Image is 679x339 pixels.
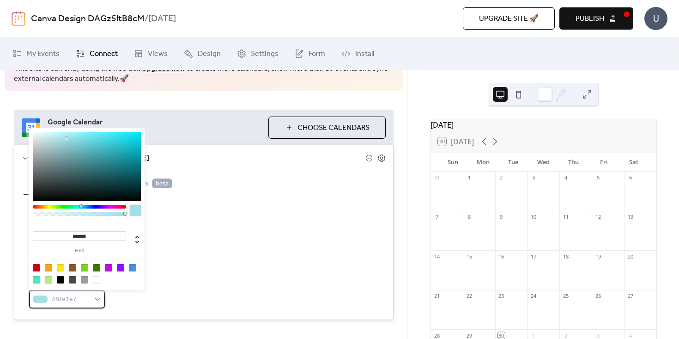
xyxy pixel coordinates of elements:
div: #7ED321 [81,264,88,271]
span: Install [355,49,374,60]
button: Images beta [117,171,180,194]
div: [DATE] [430,119,656,130]
b: / [145,10,148,28]
div: 3 [594,332,601,339]
div: 3 [530,174,537,181]
span: Choose Calendars [297,123,370,134]
div: 28 [433,332,440,339]
div: 20 [627,253,634,260]
div: Tue [498,153,528,172]
div: 9 [498,214,505,221]
b: [DATE] [148,10,176,28]
div: 22 [466,293,473,300]
a: Form [288,41,332,66]
div: #000000 [57,276,64,284]
div: 8 [466,214,473,221]
div: #9B9B9B [81,276,88,284]
div: #F8E71C [57,264,64,271]
div: 23 [498,293,505,300]
div: 7 [433,214,440,221]
span: Settings [251,49,279,60]
div: Mon [468,153,498,172]
div: 15 [466,253,473,260]
div: Sat [619,153,649,172]
div: 4 [562,174,569,181]
div: 2 [498,174,505,181]
div: #9013FE [117,264,124,271]
img: logo [12,11,25,26]
a: My Events [6,41,67,66]
a: Connect [69,41,125,66]
div: 5 [594,174,601,181]
span: Views [148,49,168,60]
div: 2 [562,332,569,339]
button: Settings [24,171,66,195]
a: Design [177,41,228,66]
span: Publish [576,13,604,25]
div: #BD10E0 [105,264,112,271]
span: Form [309,49,325,60]
a: Canva Design DAGz5ltB8cM [31,10,145,28]
button: Choose Calendars [268,117,386,139]
img: google [22,118,40,137]
div: U [644,7,667,30]
span: Upgrade site 🚀 [479,13,539,25]
div: #4A4A4A [69,276,76,284]
span: beta [152,179,172,188]
div: #417505 [93,264,100,271]
div: 16 [498,253,505,260]
button: Upgrade site 🚀 [463,7,555,30]
div: 14 [433,253,440,260]
div: #8B572A [69,264,76,271]
span: Images [125,178,172,189]
span: Connect [90,49,118,60]
div: 12 [594,214,601,221]
div: #FFFFFF [93,276,100,284]
a: Views [127,41,175,66]
div: 25 [562,293,569,300]
button: Publish [559,7,633,30]
div: 27 [627,293,634,300]
div: Fri [588,153,618,172]
span: Design [198,49,221,60]
div: 18 [562,253,569,260]
a: Settings [230,41,285,66]
div: 4 [627,332,634,339]
div: #F5A623 [45,264,52,271]
div: #4A90E2 [129,264,136,271]
span: My Events [26,49,60,60]
div: 10 [530,214,537,221]
div: 29 [466,332,473,339]
div: 30 [498,332,505,339]
div: Sun [438,153,468,172]
div: #D0021B [33,264,40,271]
div: 6 [627,174,634,181]
div: 13 [627,214,634,221]
div: 26 [594,293,601,300]
div: 21 [433,293,440,300]
a: Install [334,41,381,66]
div: 24 [530,293,537,300]
div: 1 [466,174,473,181]
span: Google Calendar [48,117,261,128]
div: Wed [528,153,558,172]
div: 17 [530,253,537,260]
span: [EMAIL_ADDRESS][DOMAIN_NAME] [32,153,365,164]
div: 1 [530,332,537,339]
div: #B8E986 [45,276,52,284]
div: 19 [594,253,601,260]
span: #9fe1e7 [51,294,90,305]
div: 31 [433,174,440,181]
span: This site is currently using the free tier. to create more calendars, show more than 10 events an... [14,64,394,85]
div: 11 [562,214,569,221]
div: Thu [558,153,588,172]
div: #50E3C2 [33,276,40,284]
label: hex [33,248,126,253]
